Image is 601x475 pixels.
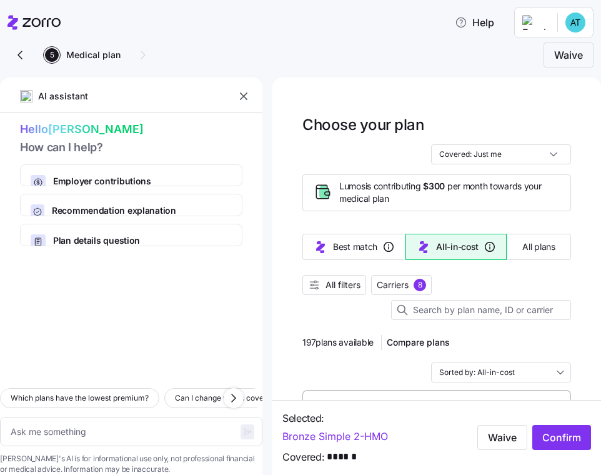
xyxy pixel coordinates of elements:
div: 8 [414,279,426,291]
button: Help [445,10,504,35]
span: Which plans have the lowest premium? [11,392,149,404]
span: All filters [325,279,360,291]
span: Waive [488,430,517,445]
img: 119da9b09e10e96eb69a6652d8b44c65 [565,12,585,32]
span: Compare plans [387,336,450,349]
span: Lumos is contributing per month towards your medical plan [339,180,560,206]
span: Waive [554,47,583,62]
span: All-in-cost [436,241,479,253]
button: Waive [477,425,527,450]
span: Carriers [377,279,409,291]
span: Plan details question [53,234,201,247]
span: Medical plan [66,51,121,59]
button: 5Medical plan [45,48,121,62]
span: $300 [423,180,445,192]
span: Recommendation explanation [52,204,232,217]
span: Can I change who's covered after enrollment? [175,392,338,404]
span: Hello [PERSON_NAME] [20,121,242,139]
span: 5 [45,48,59,62]
span: All plans [522,241,555,253]
span: Help [455,15,494,30]
span: Selected: [282,411,324,426]
span: Covered: [282,449,324,465]
button: Confirm [532,425,591,450]
span: Confirm [542,430,581,445]
button: Waive [544,42,594,67]
button: Can I change who's covered after enrollment? [164,388,349,408]
h1: Choose your plan [302,115,424,134]
span: AI assistant [37,89,89,103]
button: All filters [302,275,366,295]
img: Employer logo [522,15,547,30]
button: Carriers8 [371,275,432,295]
span: Employer contributions [53,175,220,187]
button: Compare plans [382,332,455,352]
input: Search by plan name, ID or carrier [391,300,571,320]
img: ai-icon.png [20,90,32,102]
input: Order by dropdown [431,362,571,382]
a: Bronze Simple 2-HMO [282,429,388,444]
span: Best match [333,241,377,253]
a: 5Medical plan [42,48,121,62]
span: How can I help? [20,139,242,157]
span: 197 plans available [302,336,374,349]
